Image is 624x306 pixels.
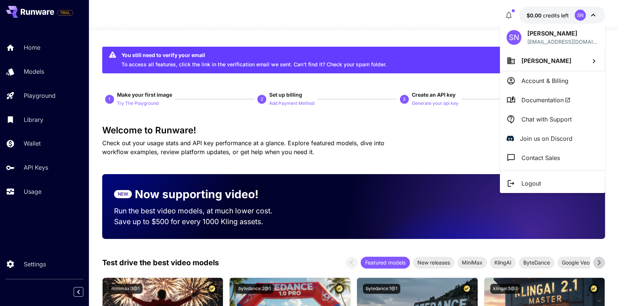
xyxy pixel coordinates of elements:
p: Logout [521,179,541,188]
p: [PERSON_NAME] [527,29,598,38]
p: Chat with Support [521,115,572,124]
span: [PERSON_NAME] [521,57,571,64]
div: SN [507,30,521,45]
p: Contact Sales [521,153,560,162]
div: khadijasaim356@gmail.com [527,38,598,46]
span: Documentation [521,96,571,104]
p: Account & Billing [521,76,568,85]
p: [EMAIL_ADDRESS][DOMAIN_NAME] [527,38,598,46]
p: Join us on Discord [520,134,573,143]
button: [PERSON_NAME] [500,51,605,71]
